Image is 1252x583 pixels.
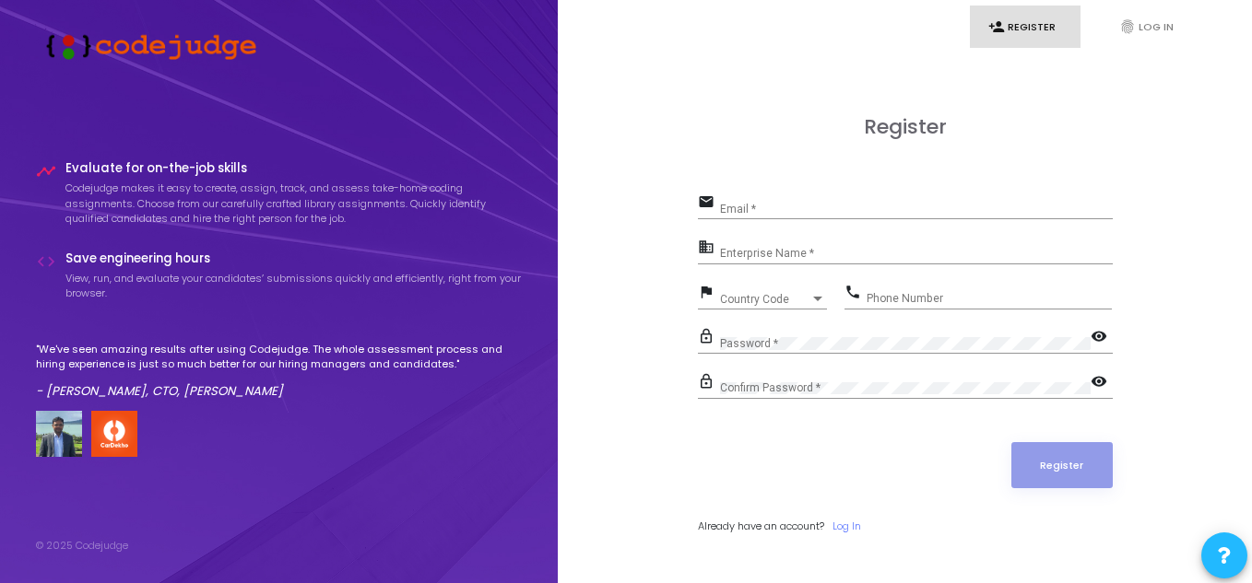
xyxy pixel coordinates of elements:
[1011,442,1113,488] button: Register
[36,538,128,554] div: © 2025 Codejudge
[36,382,283,400] em: - [PERSON_NAME], CTO, [PERSON_NAME]
[1091,327,1113,349] mat-icon: visibility
[845,283,867,305] mat-icon: phone
[1101,6,1211,49] a: fingerprintLog In
[698,519,824,533] span: Already have an account?
[698,327,720,349] mat-icon: lock_outline
[698,372,720,394] mat-icon: lock_outline
[720,294,810,305] span: Country Code
[36,251,56,272] i: code
[720,248,1113,261] input: Enterprise Name
[36,411,82,457] img: user image
[698,115,1113,139] h3: Register
[988,18,1005,35] i: person_add
[65,271,523,301] p: View, run, and evaluate your candidates’ submissions quickly and efficiently, right from your bro...
[65,251,523,266] h4: Save engineering hours
[91,411,137,457] img: company-logo
[698,238,720,260] mat-icon: business
[1091,372,1113,394] mat-icon: visibility
[698,192,720,215] mat-icon: email
[65,181,523,227] p: Codejudge makes it easy to create, assign, track, and assess take-home coding assignments. Choose...
[833,519,861,534] a: Log In
[867,292,1112,305] input: Phone Number
[720,203,1113,216] input: Email
[698,283,720,305] mat-icon: flag
[36,342,523,372] p: "We've seen amazing results after using Codejudge. The whole assessment process and hiring experi...
[970,6,1081,49] a: person_addRegister
[1119,18,1136,35] i: fingerprint
[65,161,523,176] h4: Evaluate for on-the-job skills
[36,161,56,181] i: timeline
